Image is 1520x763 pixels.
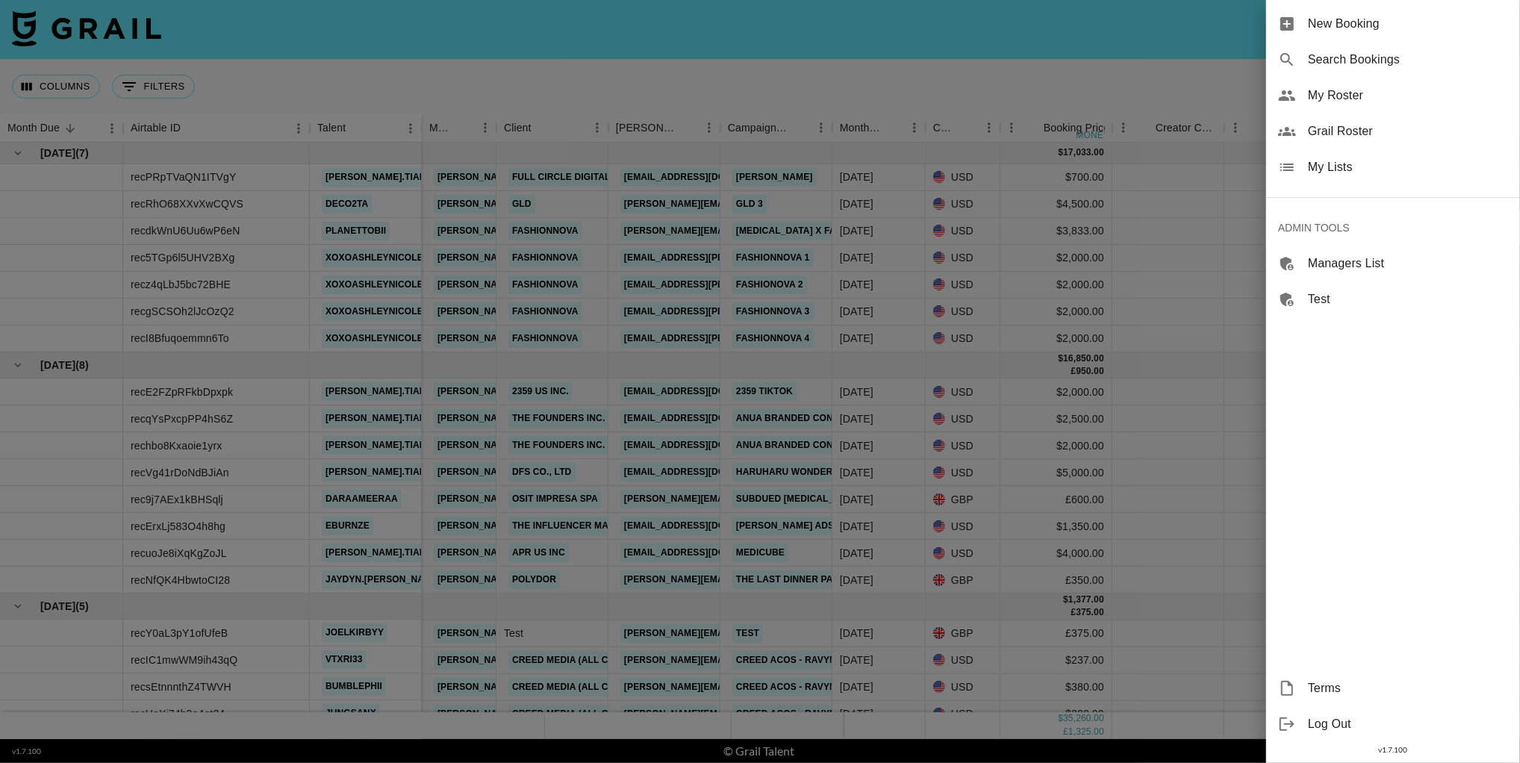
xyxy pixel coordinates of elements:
[1308,87,1508,105] span: My Roster
[1308,679,1508,697] span: Terms
[1266,742,1520,758] div: v 1.7.100
[1308,158,1508,176] span: My Lists
[1308,122,1508,140] span: Grail Roster
[1308,715,1508,733] span: Log Out
[1266,149,1520,185] div: My Lists
[1266,113,1520,149] div: Grail Roster
[1266,210,1520,246] div: ADMIN TOOLS
[1266,246,1520,281] div: Managers List
[1308,290,1508,308] span: Test
[1266,706,1520,742] div: Log Out
[1266,6,1520,42] div: New Booking
[1266,78,1520,113] div: My Roster
[1308,15,1508,33] span: New Booking
[1308,51,1508,69] span: Search Bookings
[1308,255,1508,272] span: Managers List
[1266,281,1520,317] div: Test
[1266,670,1520,706] div: Terms
[1266,42,1520,78] div: Search Bookings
